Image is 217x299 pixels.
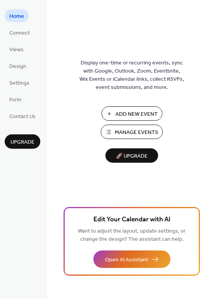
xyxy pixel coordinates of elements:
[110,151,153,162] span: 🚀 Upgrade
[79,59,184,92] span: Display one-time or recurring events, sync with Google, Outlook, Zoom, Eventbrite, Wix Events or ...
[9,79,29,87] span: Settings
[5,134,40,149] button: Upgrade
[5,93,26,106] a: Form
[102,106,162,121] button: Add New Event
[9,46,24,54] span: Views
[9,12,24,21] span: Home
[9,63,26,71] span: Design
[5,26,34,39] a: Connect
[9,29,30,37] span: Connect
[101,125,163,139] button: Manage Events
[115,129,158,137] span: Manage Events
[93,214,170,225] span: Edit Your Calendar with AI
[93,250,170,268] button: Open AI Assistant
[105,148,158,163] button: 🚀 Upgrade
[5,76,34,89] a: Settings
[115,110,158,118] span: Add New Event
[9,113,36,121] span: Contact Us
[78,226,186,245] span: Want to adjust the layout, update settings, or change the design? The assistant can help.
[5,9,29,22] a: Home
[5,110,40,122] a: Contact Us
[5,59,31,72] a: Design
[9,96,21,104] span: Form
[10,138,34,146] span: Upgrade
[5,43,28,56] a: Views
[105,256,148,264] span: Open AI Assistant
